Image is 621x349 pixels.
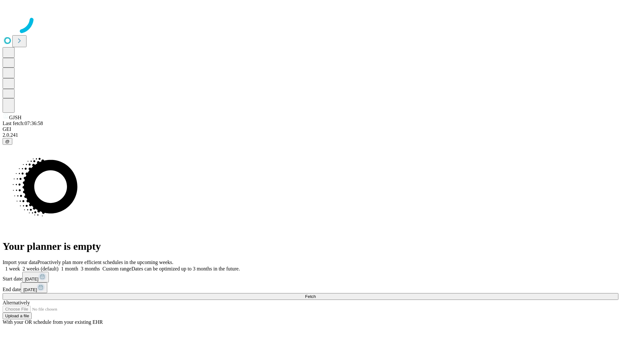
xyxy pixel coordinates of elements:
[81,266,100,271] span: 3 months
[5,139,10,144] span: @
[38,259,173,265] span: Proactively plan more efficient schedules in the upcoming weeks.
[103,266,131,271] span: Custom range
[3,259,38,265] span: Import your data
[3,272,618,282] div: Start date
[3,282,618,293] div: End date
[3,300,30,305] span: Alternatively
[305,294,316,299] span: Fetch
[23,287,37,292] span: [DATE]
[131,266,240,271] span: Dates can be optimized up to 3 months in the future.
[3,312,32,319] button: Upload a file
[9,115,21,120] span: GJSH
[3,319,103,325] span: With your OR schedule from your existing EHR
[3,240,618,252] h1: Your planner is empty
[3,293,618,300] button: Fetch
[23,266,59,271] span: 2 weeks (default)
[3,121,43,126] span: Last fetch: 07:36:58
[22,272,49,282] button: [DATE]
[61,266,78,271] span: 1 month
[5,266,20,271] span: 1 week
[3,126,618,132] div: GEI
[25,277,38,281] span: [DATE]
[21,282,47,293] button: [DATE]
[3,132,618,138] div: 2.0.241
[3,138,12,145] button: @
